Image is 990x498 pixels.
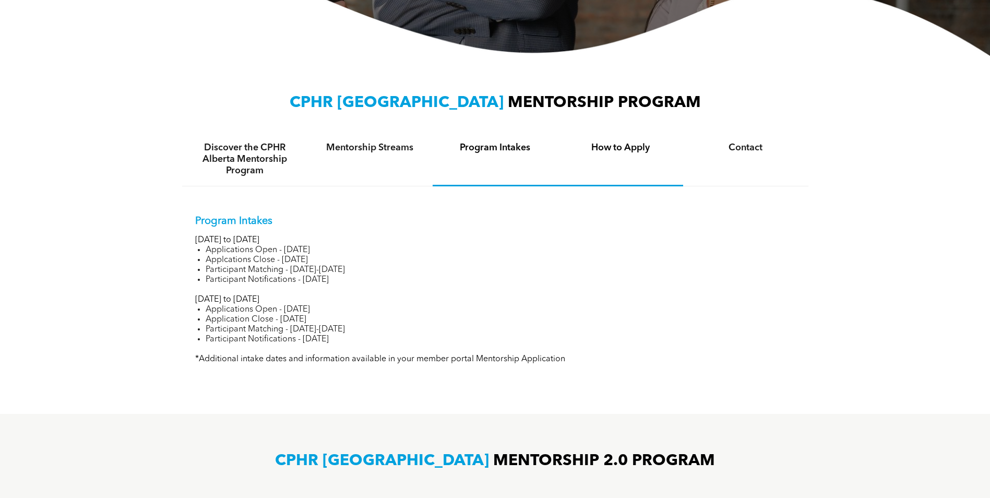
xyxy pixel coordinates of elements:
[317,142,423,153] h4: Mentorship Streams
[206,315,795,325] li: Application Close - [DATE]
[206,305,795,315] li: Applications Open - [DATE]
[493,453,715,469] span: MENTORSHIP 2.0 PROGRAM
[567,142,674,153] h4: How to Apply
[206,275,795,285] li: Participant Notifications - [DATE]
[206,255,795,265] li: Applcations Close - [DATE]
[206,265,795,275] li: Participant Matching - [DATE]-[DATE]
[206,245,795,255] li: Applications Open - [DATE]
[442,142,548,153] h4: Program Intakes
[275,453,489,469] span: CPHR [GEOGRAPHIC_DATA]
[206,325,795,335] li: Participant Matching - [DATE]-[DATE]
[508,95,701,111] span: MENTORSHIP PROGRAM
[195,215,795,228] p: Program Intakes
[206,335,795,345] li: Participant Notifications - [DATE]
[195,354,795,364] p: *Additional intake dates and information available in your member portal Mentorship Application
[192,142,298,176] h4: Discover the CPHR Alberta Mentorship Program
[693,142,799,153] h4: Contact
[195,295,795,305] p: [DATE] to [DATE]
[195,235,795,245] p: [DATE] to [DATE]
[290,95,504,111] span: CPHR [GEOGRAPHIC_DATA]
